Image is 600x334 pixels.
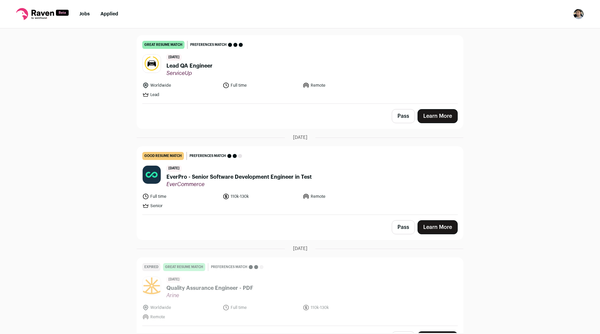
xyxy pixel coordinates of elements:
li: 110k-130k [223,193,299,200]
span: ServiceUp [166,70,213,77]
a: Learn More [418,220,458,234]
span: EverPro - Senior Software Development Engineer in Test [166,173,312,181]
li: Remote [303,193,379,200]
span: Lead QA Engineer [166,62,213,70]
span: Quality Assurance Engineer - PDF [166,284,253,292]
li: 110k-130k [303,304,379,311]
button: Pass [392,109,415,123]
span: Preferences match [190,153,226,159]
span: [DATE] [166,54,181,61]
li: Remote [303,82,379,89]
span: Arine [166,292,253,299]
button: Open dropdown [573,9,584,19]
button: Pass [392,220,415,234]
a: Expired great resume match Preferences match [DATE] Quality Assurance Engineer - PDF Arine Worldw... [137,258,463,326]
div: good resume match [142,152,184,160]
li: Full time [142,193,219,200]
a: Learn More [418,109,458,123]
div: Expired [142,263,160,271]
span: EverCommerce [166,181,312,188]
span: Preferences match [190,41,227,48]
img: 30f6334ed6e6d1e8156f6796affd3a42c014bf45892c763aca156e77a75340a1.jpg [143,277,161,294]
img: 7648382-medium_jpg [573,9,584,19]
img: da23562e732ffb719800495363e96033526474679c5d359611d6160881a62f7c.jpg [143,55,161,73]
li: Senior [142,202,219,209]
span: Preferences match [211,264,247,270]
span: [DATE] [166,165,181,172]
a: great resume match Preferences match [DATE] Lead QA Engineer ServiceUp Worldwide Full time Remote... [137,35,463,103]
span: [DATE] [293,134,307,141]
a: Applied [100,12,118,16]
span: [DATE] [293,245,307,252]
li: Lead [142,91,219,98]
li: Remote [142,314,219,320]
li: Worldwide [142,82,219,89]
a: Jobs [79,12,90,16]
div: great resume match [142,41,184,49]
li: Worldwide [142,304,219,311]
img: a62f3687621b8697e9488e78d6c5a38f6e4798a24e453e3252adbf6215856b0f.jpg [143,166,161,184]
li: Full time [223,304,299,311]
li: Full time [223,82,299,89]
a: good resume match Preferences match [DATE] EverPro - Senior Software Development Engineer in Test... [137,147,463,215]
span: [DATE] [166,276,181,283]
div: great resume match [163,263,205,271]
